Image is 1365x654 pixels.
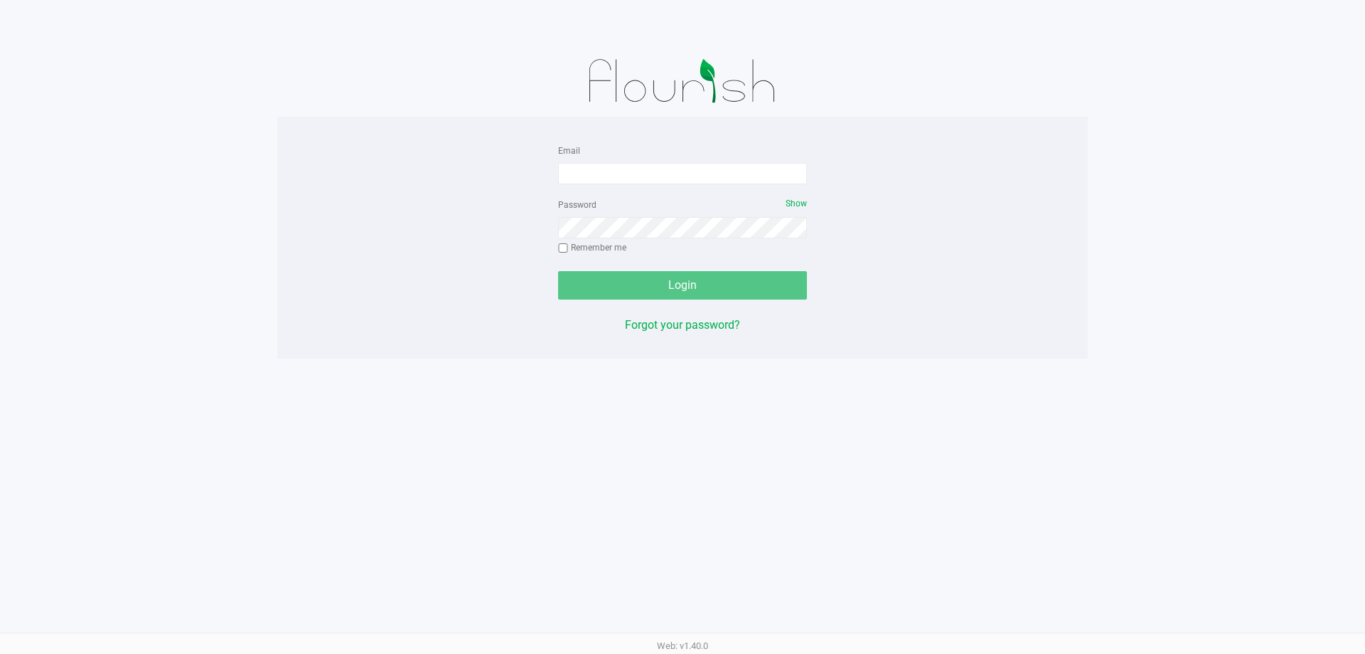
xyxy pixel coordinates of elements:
label: Remember me [558,241,626,254]
label: Email [558,144,580,157]
input: Remember me [558,243,568,253]
label: Password [558,199,596,211]
button: Forgot your password? [625,317,740,334]
span: Show [786,199,807,209]
span: Web: v1.40.0 [657,640,708,651]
